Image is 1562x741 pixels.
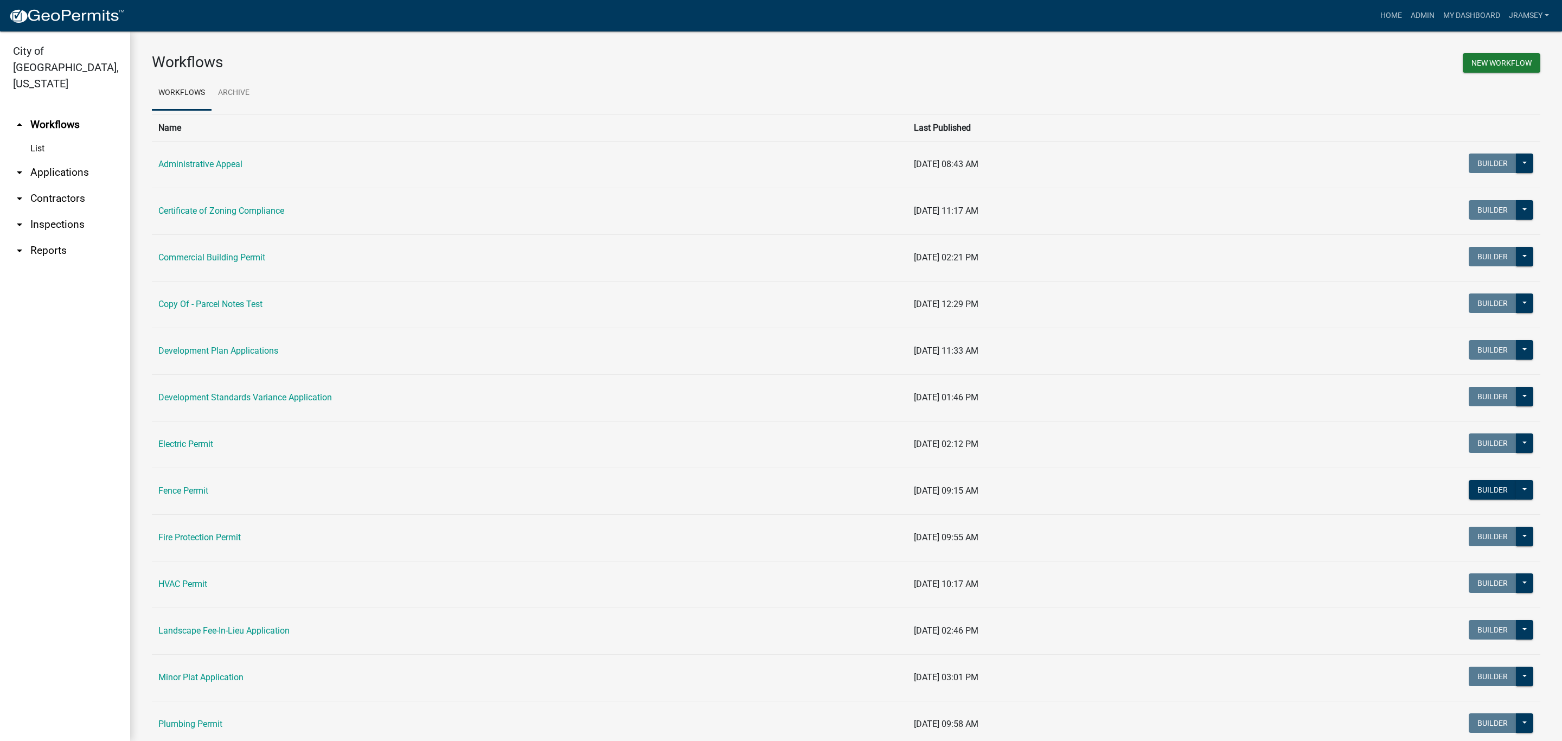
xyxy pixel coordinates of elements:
span: [DATE] 03:01 PM [914,672,978,682]
a: Archive [212,76,256,111]
a: My Dashboard [1439,5,1505,26]
span: [DATE] 01:46 PM [914,392,978,403]
a: Administrative Appeal [158,159,242,169]
i: arrow_drop_down [13,244,26,257]
a: Electric Permit [158,439,213,449]
span: [DATE] 09:15 AM [914,486,978,496]
span: [DATE] 02:12 PM [914,439,978,449]
span: [DATE] 09:55 AM [914,532,978,542]
button: Builder [1469,293,1516,313]
span: [DATE] 08:43 AM [914,159,978,169]
a: Fire Protection Permit [158,532,241,542]
a: Certificate of Zoning Compliance [158,206,284,216]
span: [DATE] 11:17 AM [914,206,978,216]
a: Minor Plat Application [158,672,244,682]
span: [DATE] 10:17 AM [914,579,978,589]
button: Builder [1469,154,1516,173]
button: Builder [1469,340,1516,360]
span: [DATE] 02:21 PM [914,252,978,263]
i: arrow_drop_down [13,192,26,205]
i: arrow_drop_up [13,118,26,131]
button: Builder [1469,667,1516,686]
i: arrow_drop_down [13,218,26,231]
a: HVAC Permit [158,579,207,589]
h3: Workflows [152,53,838,72]
a: Workflows [152,76,212,111]
button: Builder [1469,480,1516,500]
button: New Workflow [1463,53,1540,73]
th: Last Published [907,114,1221,141]
button: Builder [1469,387,1516,406]
button: Builder [1469,713,1516,733]
button: Builder [1469,247,1516,266]
button: Builder [1469,573,1516,593]
a: Development Standards Variance Application [158,392,332,403]
button: Builder [1469,620,1516,640]
span: [DATE] 12:29 PM [914,299,978,309]
a: Landscape Fee-In-Lieu Application [158,625,290,636]
span: [DATE] 11:33 AM [914,346,978,356]
a: Development Plan Applications [158,346,278,356]
a: Copy Of - Parcel Notes Test [158,299,263,309]
a: Admin [1406,5,1439,26]
button: Builder [1469,433,1516,453]
th: Name [152,114,907,141]
a: Home [1376,5,1406,26]
a: Commercial Building Permit [158,252,265,263]
span: [DATE] 09:58 AM [914,719,978,729]
button: Builder [1469,200,1516,220]
button: Builder [1469,527,1516,546]
a: Fence Permit [158,486,208,496]
span: [DATE] 02:46 PM [914,625,978,636]
a: Plumbing Permit [158,719,222,729]
a: jramsey [1505,5,1553,26]
i: arrow_drop_down [13,166,26,179]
